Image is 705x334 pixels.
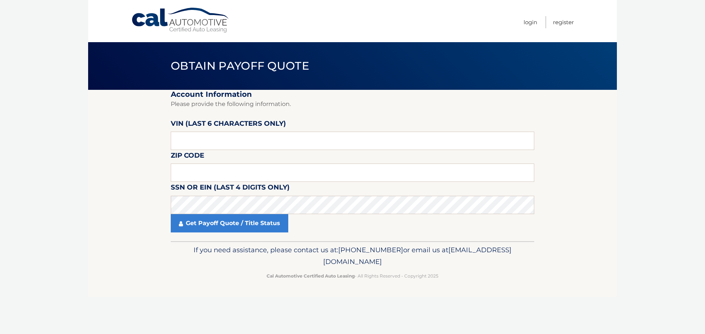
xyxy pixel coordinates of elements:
a: Register [553,16,574,28]
p: Please provide the following information. [171,99,534,109]
label: Zip Code [171,150,204,164]
p: If you need assistance, please contact us at: or email us at [176,244,529,268]
a: Login [524,16,537,28]
a: Get Payoff Quote / Title Status [171,214,288,232]
a: Cal Automotive [131,7,230,33]
span: [PHONE_NUMBER] [338,246,403,254]
span: Obtain Payoff Quote [171,59,309,73]
strong: Cal Automotive Certified Auto Leasing [267,273,355,279]
label: SSN or EIN (last 4 digits only) [171,182,290,195]
h2: Account Information [171,90,534,99]
label: VIN (last 6 characters only) [171,118,286,132]
p: - All Rights Reserved - Copyright 2025 [176,272,529,280]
